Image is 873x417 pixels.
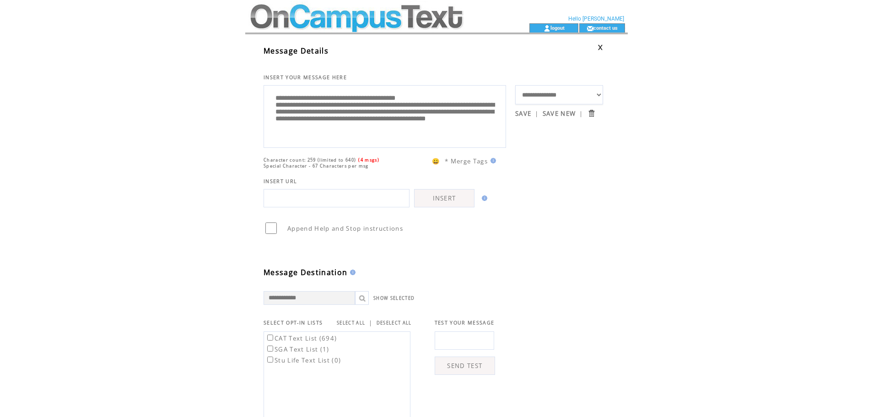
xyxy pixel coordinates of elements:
[267,346,273,352] input: SGA Text List (1)
[265,334,337,342] label: CAT Text List (694)
[264,163,369,169] span: Special Character - 67 Characters per msg
[264,74,347,81] span: INSERT YOUR MESSAGE HERE
[373,295,415,301] a: SHOW SELECTED
[347,270,356,275] img: help.gif
[264,267,347,277] span: Message Destination
[414,189,474,207] a: INSERT
[369,319,372,327] span: |
[337,320,365,326] a: SELECT ALL
[579,109,583,118] span: |
[265,345,329,353] label: SGA Text List (1)
[593,25,618,31] a: contact us
[550,25,565,31] a: logout
[543,109,576,118] a: SAVE NEW
[267,335,273,341] input: CAT Text List (694)
[544,25,550,32] img: account_icon.gif
[568,16,624,22] span: Hello [PERSON_NAME]
[587,109,596,118] input: Submit
[265,356,341,364] label: Stu Life Text List (0)
[587,25,593,32] img: contact_us_icon.gif
[435,320,495,326] span: TEST YOUR MESSAGE
[515,109,531,118] a: SAVE
[264,157,356,163] span: Character count: 259 (limited to 640)
[377,320,412,326] a: DESELECT ALL
[432,157,440,165] span: 😀
[264,320,323,326] span: SELECT OPT-IN LISTS
[264,178,297,184] span: INSERT URL
[267,357,273,363] input: Stu Life Text List (0)
[445,157,488,165] span: * Merge Tags
[535,109,539,118] span: |
[287,224,403,233] span: Append Help and Stop instructions
[264,46,329,56] span: Message Details
[435,357,495,375] a: SEND TEST
[479,195,487,201] img: help.gif
[488,158,496,163] img: help.gif
[358,157,379,163] span: (4 msgs)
